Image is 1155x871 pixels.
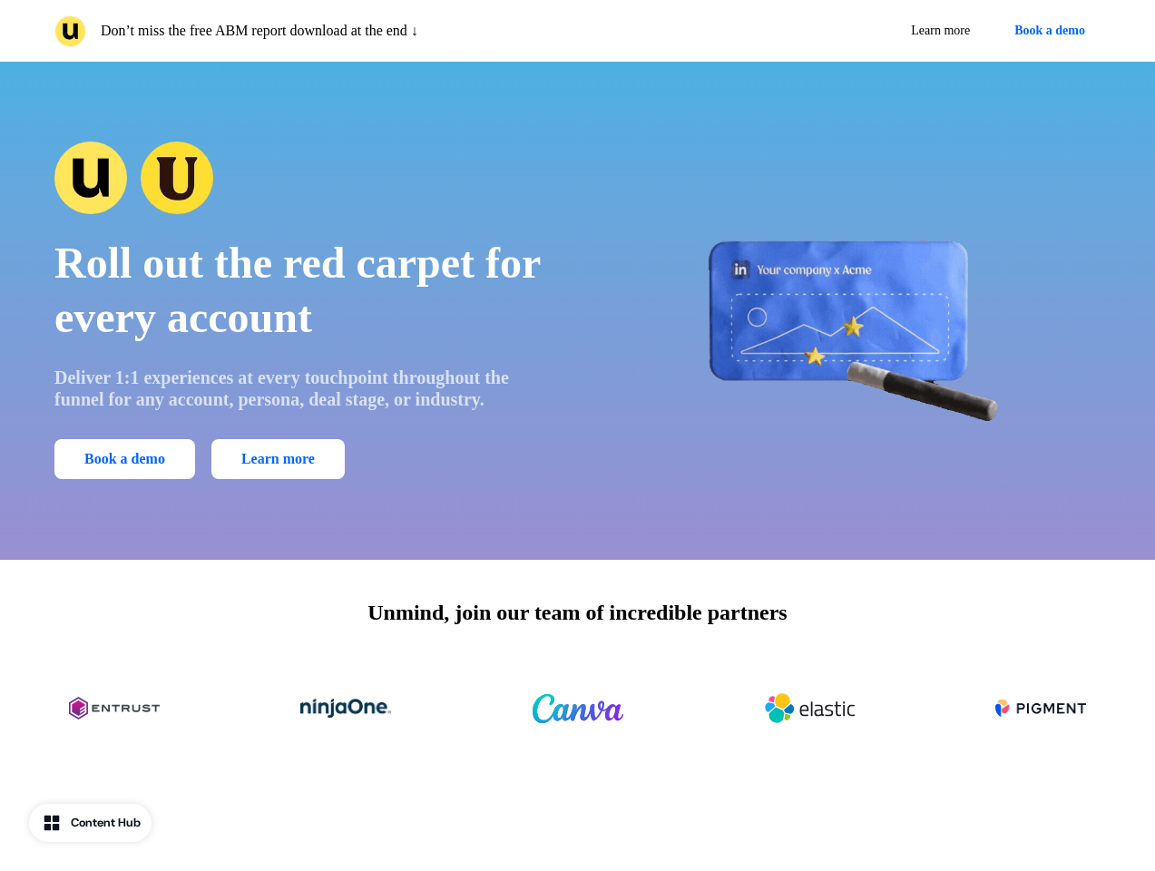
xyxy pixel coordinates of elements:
[101,20,418,42] p: Don’t miss the free ABM report download at the end ↓
[54,439,195,479] button: Book a demo
[367,596,787,629] p: Unmind, join our team of incredible partners
[54,239,540,341] span: Roll out the red carpet for every account
[896,15,984,47] a: Learn more
[54,367,553,410] p: Deliver 1:1 experiences at every touchpoint throughout the funnel for any account, persona, deal ...
[71,814,141,832] div: Content Hub
[999,15,1101,47] button: Book a demo
[211,439,345,479] a: Learn more
[29,804,152,842] button: Content Hub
